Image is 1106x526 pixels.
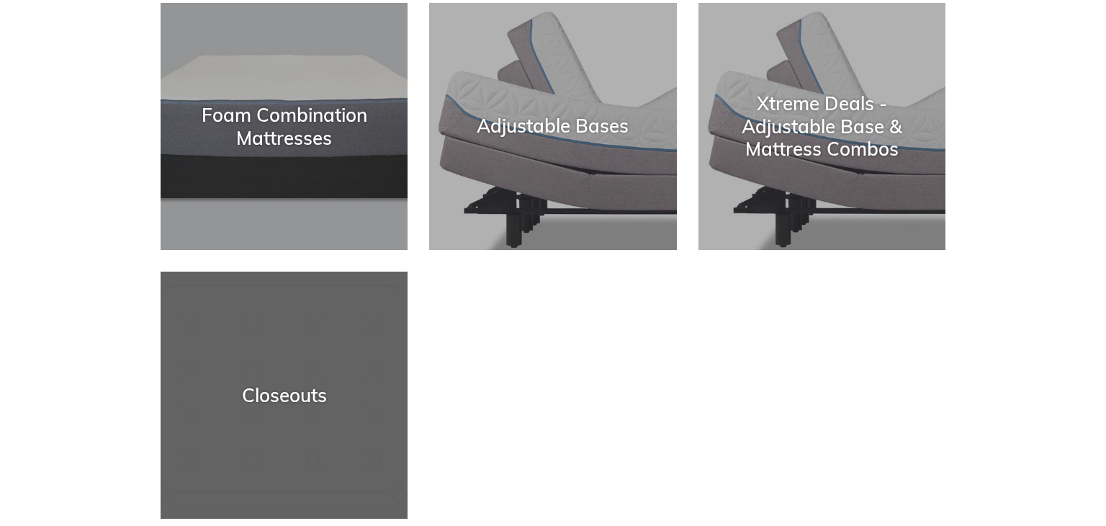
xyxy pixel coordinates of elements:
div: Xtreme Deals - Adjustable Base & Mattress Combos [698,93,945,161]
a: Adjustable Bases [429,3,676,250]
a: Xtreme Deals - Adjustable Base & Mattress Combos [698,3,945,250]
div: Closeouts [161,384,408,406]
div: Adjustable Bases [429,115,676,138]
a: Closeouts [161,272,408,519]
a: Foam Combination Mattresses [161,3,408,250]
div: Foam Combination Mattresses [161,104,408,148]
